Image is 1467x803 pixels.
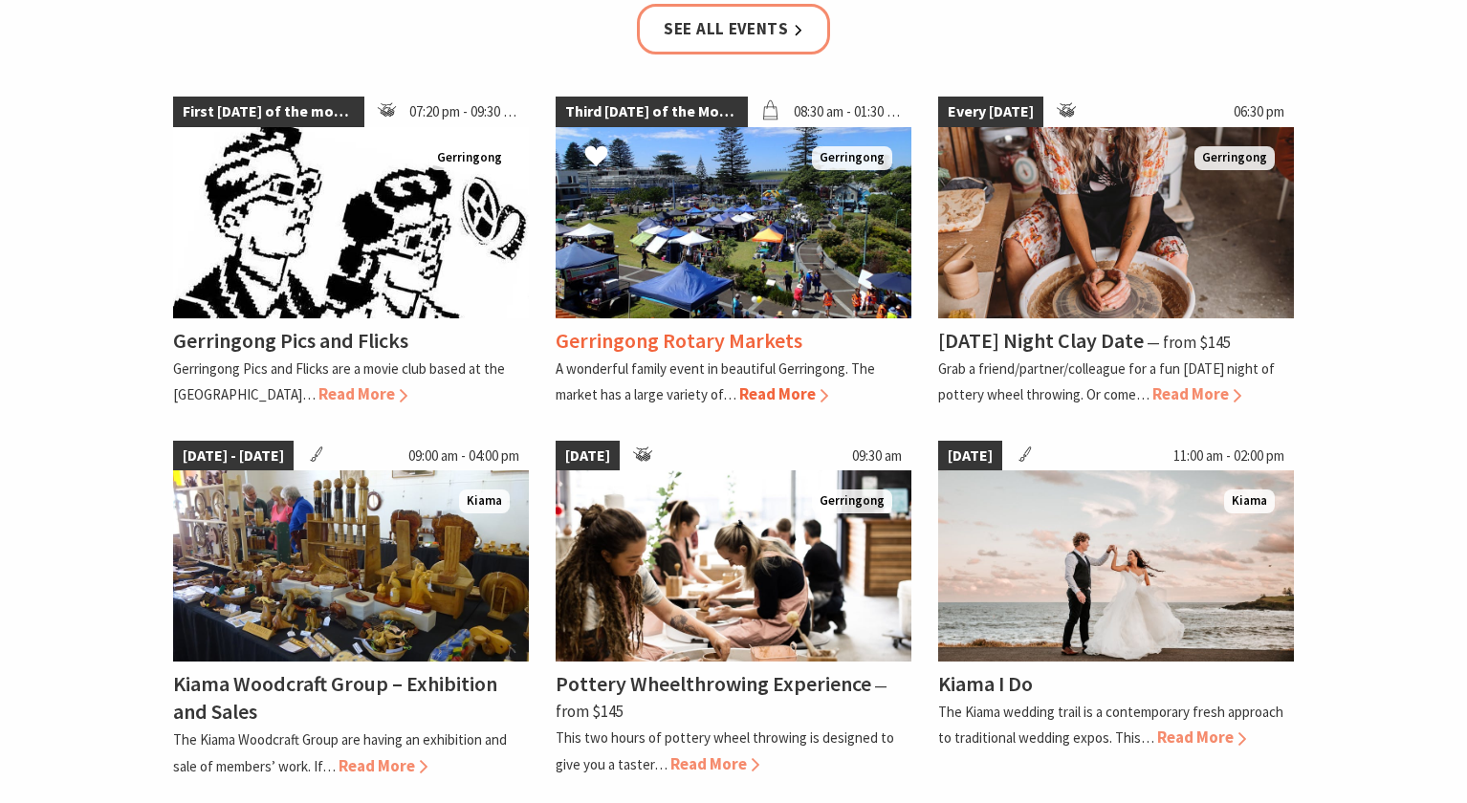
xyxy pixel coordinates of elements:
[670,753,759,774] span: Read More
[812,489,892,513] span: Gerringong
[173,327,408,354] h4: Gerringong Pics and Flicks
[339,755,427,776] span: Read More
[1147,332,1231,353] span: ⁠— from $145
[938,441,1002,471] span: [DATE]
[556,441,620,471] span: [DATE]
[1194,146,1275,170] span: Gerringong
[1224,97,1294,127] span: 06:30 pm
[637,4,830,54] a: See all events
[556,470,911,662] img: Picture of a group of people sitting at a pottery wheel making pots with clay a
[938,127,1294,318] img: Photo shows female sitting at pottery wheel with hands on a ball of clay
[938,359,1275,403] p: Grab a friend/partner/colleague for a fun [DATE] night of pottery wheel throwing. Or come…
[459,489,510,513] span: Kiama
[173,97,364,127] span: First [DATE] of the month
[784,97,911,127] span: 08:30 am - 01:30 pm
[565,125,627,190] button: Click to Favourite Gerringong Rotary Markets
[938,703,1283,747] p: The Kiama wedding trail is a contemporary fresh approach to traditional wedding expos. This…
[739,383,828,404] span: Read More
[556,97,911,407] a: Third [DATE] of the Month 08:30 am - 01:30 pm Christmas Market and Street Parade Gerringong Gerri...
[556,359,875,403] p: A wonderful family event in beautiful Gerringong. The market has a large variety of…
[400,97,529,127] span: 07:20 pm - 09:30 pm
[556,327,802,354] h4: Gerringong Rotary Markets
[1224,489,1275,513] span: Kiama
[173,441,529,779] a: [DATE] - [DATE] 09:00 am - 04:00 pm The wonders of wood Kiama Kiama Woodcraft Group – Exhibition ...
[318,383,407,404] span: Read More
[938,441,1294,779] a: [DATE] 11:00 am - 02:00 pm Bride and Groom Kiama Kiama I Do The Kiama wedding trail is a contempo...
[173,670,497,725] h4: Kiama Woodcraft Group – Exhibition and Sales
[399,441,529,471] span: 09:00 am - 04:00 pm
[1164,441,1294,471] span: 11:00 am - 02:00 pm
[173,97,529,407] a: First [DATE] of the month 07:20 pm - 09:30 pm Gerringong Gerringong Pics and Flicks Gerringong Pi...
[173,359,505,403] p: Gerringong Pics and Flicks are a movie club based at the [GEOGRAPHIC_DATA]…
[556,97,748,127] span: Third [DATE] of the Month
[843,441,911,471] span: 09:30 am
[938,670,1033,697] h4: Kiama I Do
[812,146,892,170] span: Gerringong
[556,670,871,697] h4: Pottery Wheelthrowing Experience
[938,327,1144,354] h4: [DATE] Night Clay Date
[556,441,911,779] a: [DATE] 09:30 am Picture of a group of people sitting at a pottery wheel making pots with clay a G...
[173,730,507,774] p: The Kiama Woodcraft Group are having an exhibition and sale of members’ work. If…
[938,97,1043,127] span: Every [DATE]
[173,441,294,471] span: [DATE] - [DATE]
[1152,383,1241,404] span: Read More
[938,97,1294,407] a: Every [DATE] 06:30 pm Photo shows female sitting at pottery wheel with hands on a ball of clay Ge...
[1157,727,1246,748] span: Read More
[556,127,911,318] img: Christmas Market and Street Parade
[556,728,894,772] p: This two hours of pottery wheel throwing is designed to give you a taster…
[938,470,1294,662] img: Bride and Groom
[173,470,529,662] img: The wonders of wood
[429,146,510,170] span: Gerringong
